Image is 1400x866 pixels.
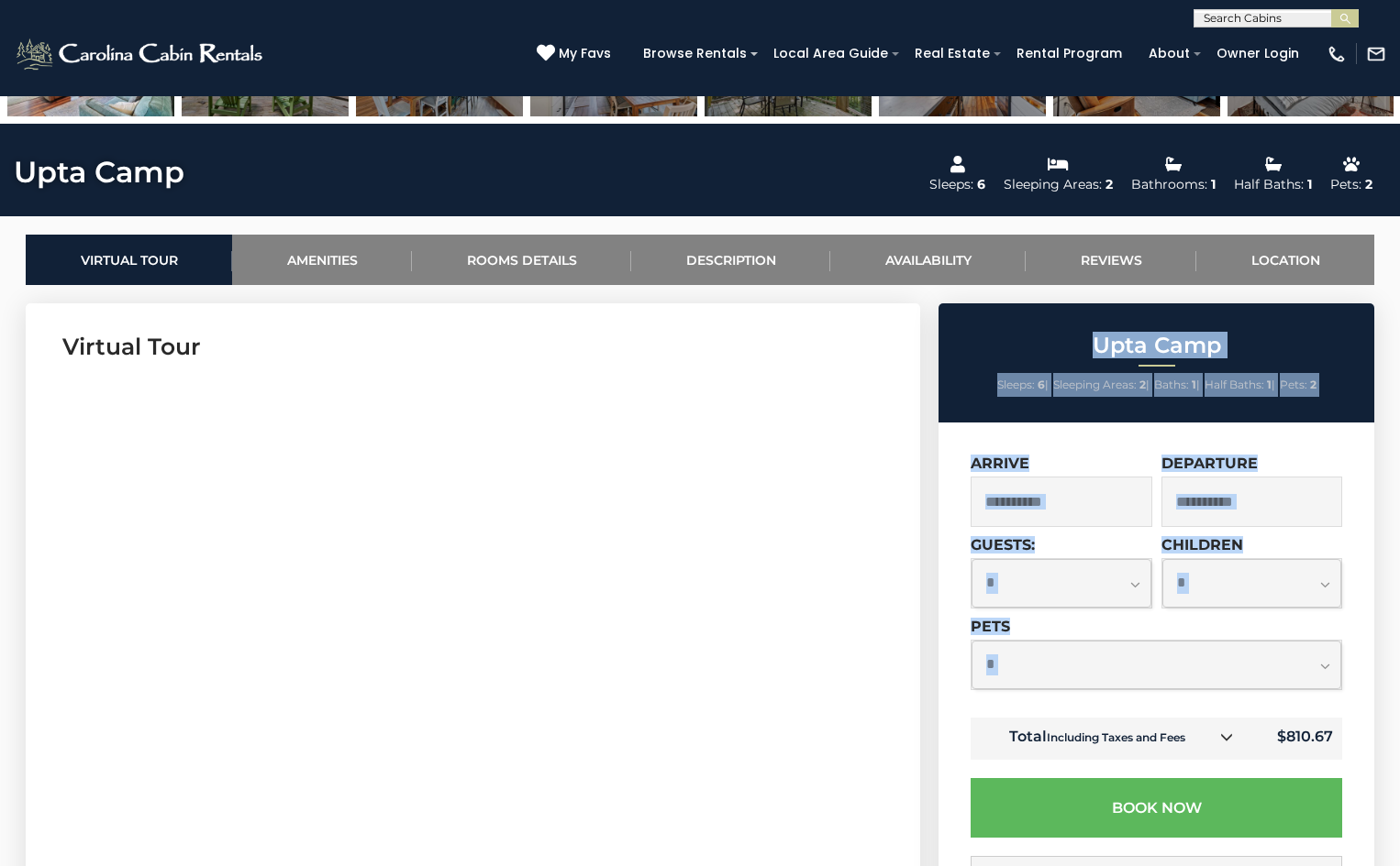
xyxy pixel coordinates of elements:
a: My Favs [537,44,616,64]
label: Arrive [971,455,1029,472]
span: Baths: [1154,378,1189,391]
label: Children [1161,536,1243,554]
a: Browse Rentals [634,39,756,68]
img: mail-regular-white.png [1366,44,1386,64]
label: Departure [1161,455,1258,472]
a: Amenities [232,235,412,285]
li: | [997,373,1049,397]
span: My Favs [559,44,611,63]
strong: 1 [1267,378,1272,391]
li: | [1205,373,1275,397]
img: phone-regular-white.png [1327,44,1347,64]
a: Virtual Tour [26,235,232,285]
li: | [1154,373,1200,397]
td: $810.67 [1248,718,1342,760]
strong: 1 [1192,378,1196,391]
img: White-1-2.png [14,36,268,72]
label: Pets [971,618,1010,635]
button: Book Now [971,778,1342,838]
a: Location [1196,235,1374,285]
a: Availability [830,235,1026,285]
a: Description [631,235,830,285]
td: Total [971,718,1248,760]
a: Owner Login [1207,39,1308,68]
small: Including Taxes and Fees [1047,730,1185,744]
strong: 6 [1038,378,1045,391]
span: Sleeps: [997,378,1035,391]
a: Reviews [1026,235,1196,285]
li: | [1053,373,1150,397]
a: About [1139,39,1199,68]
h3: Virtual Tour [62,331,883,363]
span: Half Baths: [1205,378,1264,391]
strong: 2 [1139,378,1146,391]
a: Rooms Details [412,235,631,285]
a: Real Estate [906,39,999,68]
span: Pets: [1280,378,1307,391]
h2: Upta Camp [943,334,1370,357]
label: Guests: [971,536,1035,554]
span: Sleeping Areas: [1053,378,1137,391]
a: Local Area Guide [764,39,897,68]
a: Rental Program [1007,39,1131,68]
strong: 2 [1310,378,1317,391]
